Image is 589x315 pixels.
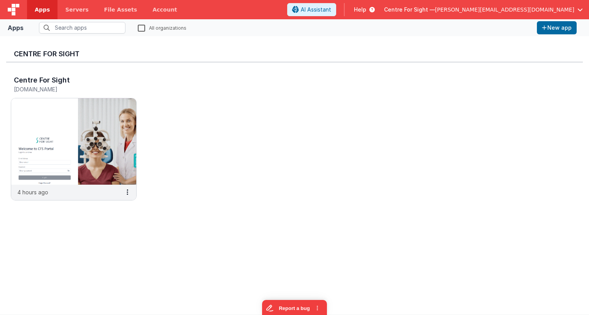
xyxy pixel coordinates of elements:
[384,6,583,13] button: Centre For Sight — [PERSON_NAME][EMAIL_ADDRESS][DOMAIN_NAME]
[8,23,24,32] div: Apps
[39,22,125,34] input: Search apps
[287,3,336,16] button: AI Assistant
[65,6,88,13] span: Servers
[435,6,574,13] span: [PERSON_NAME][EMAIL_ADDRESS][DOMAIN_NAME]
[17,188,48,196] p: 4 hours ago
[104,6,137,13] span: File Assets
[138,24,186,31] label: All organizations
[301,6,331,13] span: AI Assistant
[384,6,435,13] span: Centre For Sight —
[14,50,575,58] h3: Centre For Sight
[14,76,70,84] h3: Centre For Sight
[537,21,577,34] button: New app
[35,6,50,13] span: Apps
[14,86,117,92] h5: [DOMAIN_NAME]
[354,6,366,13] span: Help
